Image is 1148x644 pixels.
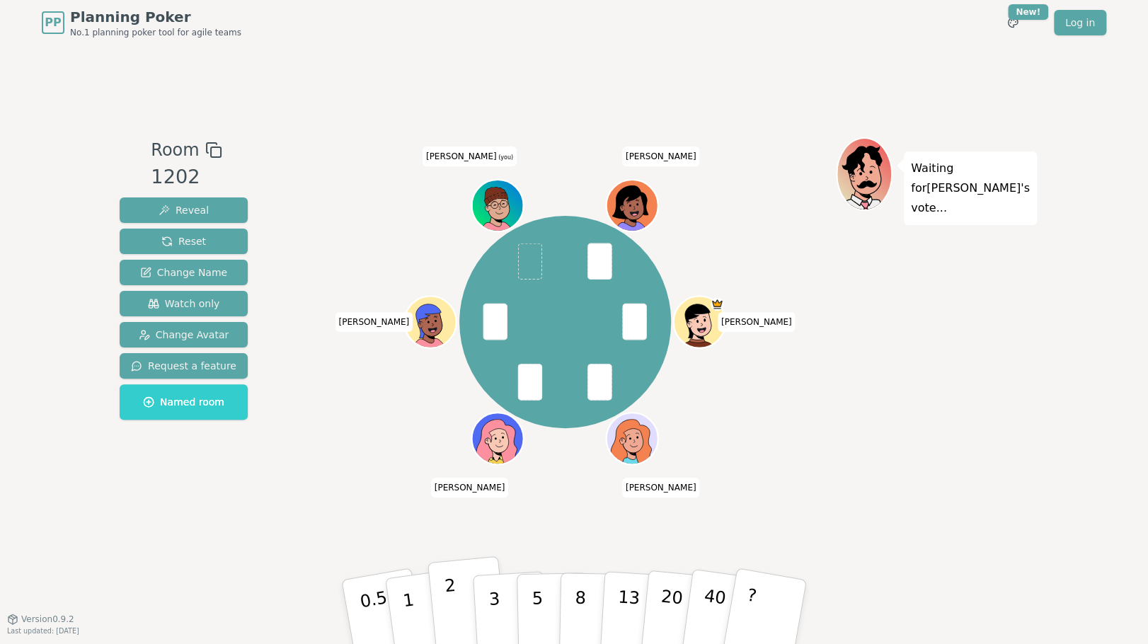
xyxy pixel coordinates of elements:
button: Click to change your avatar [473,181,522,230]
a: Log in [1054,10,1106,35]
span: Planning Poker [70,7,241,27]
span: Click to change your name [622,146,700,166]
a: PPPlanning PokerNo.1 planning poker tool for agile teams [42,7,241,38]
span: No.1 planning poker tool for agile teams [70,27,241,38]
span: Click to change your name [335,312,413,332]
span: Version 0.9.2 [21,614,74,625]
span: Change Name [140,265,227,280]
span: Watch only [148,297,220,311]
span: PP [45,14,61,31]
span: Reveal [159,203,209,217]
button: Watch only [120,291,248,316]
span: (you) [496,154,513,161]
div: New! [1008,4,1048,20]
button: Named room [120,384,248,420]
button: Version0.9.2 [7,614,74,625]
p: Waiting for [PERSON_NAME] 's vote... [911,159,1030,218]
span: Click to change your name [423,146,517,166]
span: Click to change your name [718,312,796,332]
span: Change Avatar [139,328,229,342]
button: New! [1000,10,1026,35]
span: Click to change your name [622,478,700,498]
button: Reveal [120,197,248,223]
span: Brendan is the host [711,298,724,311]
button: Change Name [120,260,248,285]
span: Last updated: [DATE] [7,627,79,635]
span: Named room [143,395,224,409]
span: Request a feature [131,359,236,373]
button: Request a feature [120,353,248,379]
div: 1202 [151,163,222,192]
span: Room [151,137,199,163]
span: Reset [161,234,206,248]
span: Click to change your name [431,478,509,498]
button: Reset [120,229,248,254]
button: Change Avatar [120,322,248,347]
